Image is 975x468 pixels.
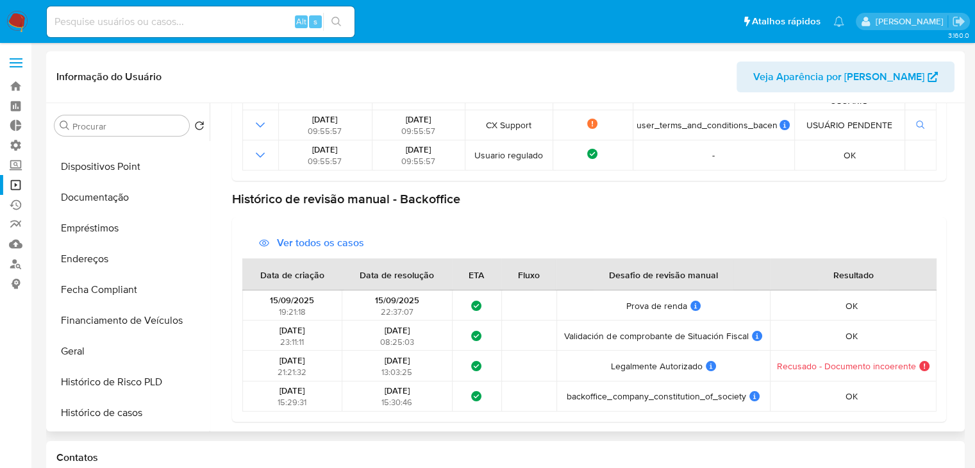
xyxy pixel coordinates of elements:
span: Veja Aparência por [PERSON_NAME] [753,62,924,92]
button: Geral [49,336,210,367]
button: search-icon [323,13,349,31]
span: Atalhos rápidos [752,15,821,28]
button: Veja Aparência por [PERSON_NAME] [737,62,954,92]
input: Pesquise usuários ou casos... [47,13,354,30]
button: Endereços [49,244,210,274]
a: Sair [952,15,965,28]
h1: Contatos [56,451,954,464]
a: Notificações [833,16,844,27]
h1: Informação do Usuário [56,71,162,83]
span: Alt [296,15,306,28]
span: s [313,15,317,28]
button: Empréstimos [49,213,210,244]
button: Procurar [60,121,70,131]
button: Dispositivos Point [49,151,210,182]
button: Documentação [49,182,210,213]
p: matias.logusso@mercadopago.com.br [875,15,947,28]
button: Histórico de conversas [49,428,210,459]
button: Histórico de Risco PLD [49,367,210,397]
button: Histórico de casos [49,397,210,428]
button: Fecha Compliant [49,274,210,305]
button: Financiamento de Veículos [49,305,210,336]
button: Retornar ao pedido padrão [194,121,204,135]
input: Procurar [72,121,184,132]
